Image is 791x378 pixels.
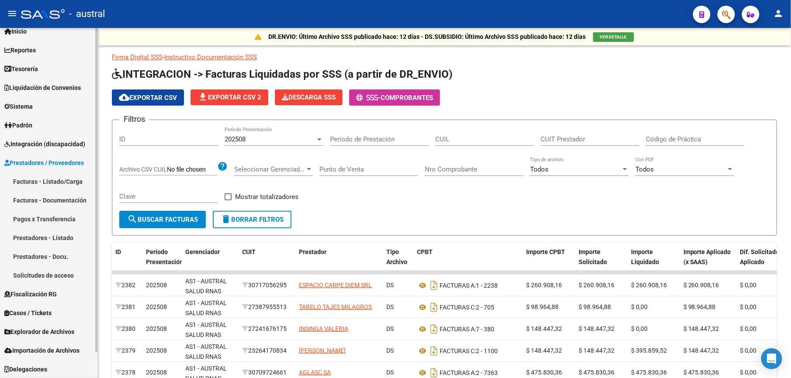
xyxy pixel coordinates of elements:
[4,139,85,149] span: Integración (discapacidad)
[112,89,184,106] button: Exportar CSV
[428,278,440,292] i: Descargar documento
[740,325,757,332] span: $ 0,00
[417,248,433,255] span: CPBT
[4,64,38,74] span: Tesorería
[4,346,80,355] span: Importación de Archivos
[299,282,372,289] span: ESPACIO CARPE DIEM SRL
[191,89,268,105] button: Exportar CSV 2
[4,45,36,55] span: Reportes
[631,325,648,332] span: $ 0,00
[4,364,47,374] span: Delegaciones
[386,282,394,289] span: DS
[242,346,292,356] div: 23264170834
[600,34,627,39] span: VER DETALLE
[275,89,343,106] app-download-masive: Descarga masiva de comprobantes (adjuntos)
[526,303,559,310] span: $ 98.964,88
[242,248,256,255] span: CUIT
[299,369,331,376] span: AGLASC SA
[299,325,348,332] span: INSINGA VALERIA
[440,369,476,376] span: FACTURAS A:
[242,302,292,312] div: 27387955513
[383,243,413,281] datatable-header-cell: Tipo Archivo
[440,347,476,354] span: FACTURAS C:
[112,68,452,80] span: INTEGRACION -> Facturas Liquidadas por SSS (a partir de DR_ENVIO)
[185,343,227,360] span: AS1 - AUSTRAL SALUD RNAS
[282,93,336,101] span: Descarga SSS
[440,304,476,311] span: FACTURAS C:
[683,347,719,354] span: $ 148.447,32
[299,248,326,255] span: Prestador
[526,347,562,354] span: $ 148.447,32
[146,248,183,265] span: Período Presentación
[440,326,476,333] span: FACTURAS A:
[115,302,139,312] div: 2381
[523,243,575,281] datatable-header-cell: Importe CPBT
[526,369,562,376] span: $ 475.830,36
[146,347,167,354] span: 202508
[185,278,227,295] span: AS1 - AUSTRAL SALUD RNAS
[69,4,105,24] span: - austral
[112,243,142,281] datatable-header-cell: ID
[413,243,523,281] datatable-header-cell: CPBT
[683,369,719,376] span: $ 475.830,36
[526,325,562,332] span: $ 148.447,32
[530,165,548,173] span: Todos
[234,165,305,173] span: Seleccionar Gerenciador
[119,92,129,103] mat-icon: cloud_download
[217,161,228,172] mat-icon: help
[185,299,227,316] span: AS1 - AUSTRAL SALUD RNAS
[526,248,565,255] span: Importe CPBT
[198,92,208,102] mat-icon: file_download
[185,248,220,255] span: Gerenciador
[164,53,257,61] a: Instructivo Documentación SSS
[146,369,167,376] span: 202508
[119,166,167,173] span: Archivo CSV CUIL
[146,325,167,332] span: 202508
[198,93,261,101] span: Exportar CSV 2
[579,282,614,289] span: $ 260.908,16
[221,214,231,224] mat-icon: delete
[146,282,167,289] span: 202508
[381,94,433,102] span: Comprobantes
[115,368,139,378] div: 2378
[740,282,757,289] span: $ 0,00
[575,243,628,281] datatable-header-cell: Importe Solicitado
[242,280,292,290] div: 30717056295
[4,83,81,93] span: Liquidación de Convenios
[631,282,667,289] span: $ 260.908,16
[740,347,757,354] span: $ 0,00
[295,243,383,281] datatable-header-cell: Prestador
[225,135,246,143] span: 202508
[683,282,719,289] span: $ 260.908,16
[417,300,519,314] div: 2 - 705
[167,166,217,174] input: Archivo CSV CUIL
[579,248,607,265] span: Importe Solicitado
[146,303,167,310] span: 202508
[185,321,227,338] span: AS1 - AUSTRAL SALUD RNAS
[4,158,84,168] span: Prestadores / Proveedores
[4,120,32,130] span: Padrón
[239,243,295,281] datatable-header-cell: CUIT
[579,347,614,354] span: $ 148.447,32
[142,243,182,281] datatable-header-cell: Período Presentación
[417,344,519,358] div: 2 - 1100
[579,303,611,310] span: $ 98.964,88
[417,322,519,336] div: 7 - 380
[579,325,614,332] span: $ 148.447,32
[680,243,737,281] datatable-header-cell: Importe Aplicado (x SAAS)
[4,102,33,111] span: Sistema
[631,303,648,310] span: $ 0,00
[428,300,440,314] i: Descargar documento
[4,27,27,36] span: Inicio
[275,89,343,105] button: Descarga SSS
[182,243,239,281] datatable-header-cell: Gerenciador
[235,192,298,202] span: Mostrar totalizadores
[356,94,381,102] span: -
[4,308,52,318] span: Casos / Tickets
[635,165,654,173] span: Todos
[740,303,757,310] span: $ 0,00
[4,327,74,337] span: Explorador de Archivos
[349,89,440,106] button: -Comprobantes
[386,325,394,332] span: DS
[213,211,291,228] button: Borrar Filtros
